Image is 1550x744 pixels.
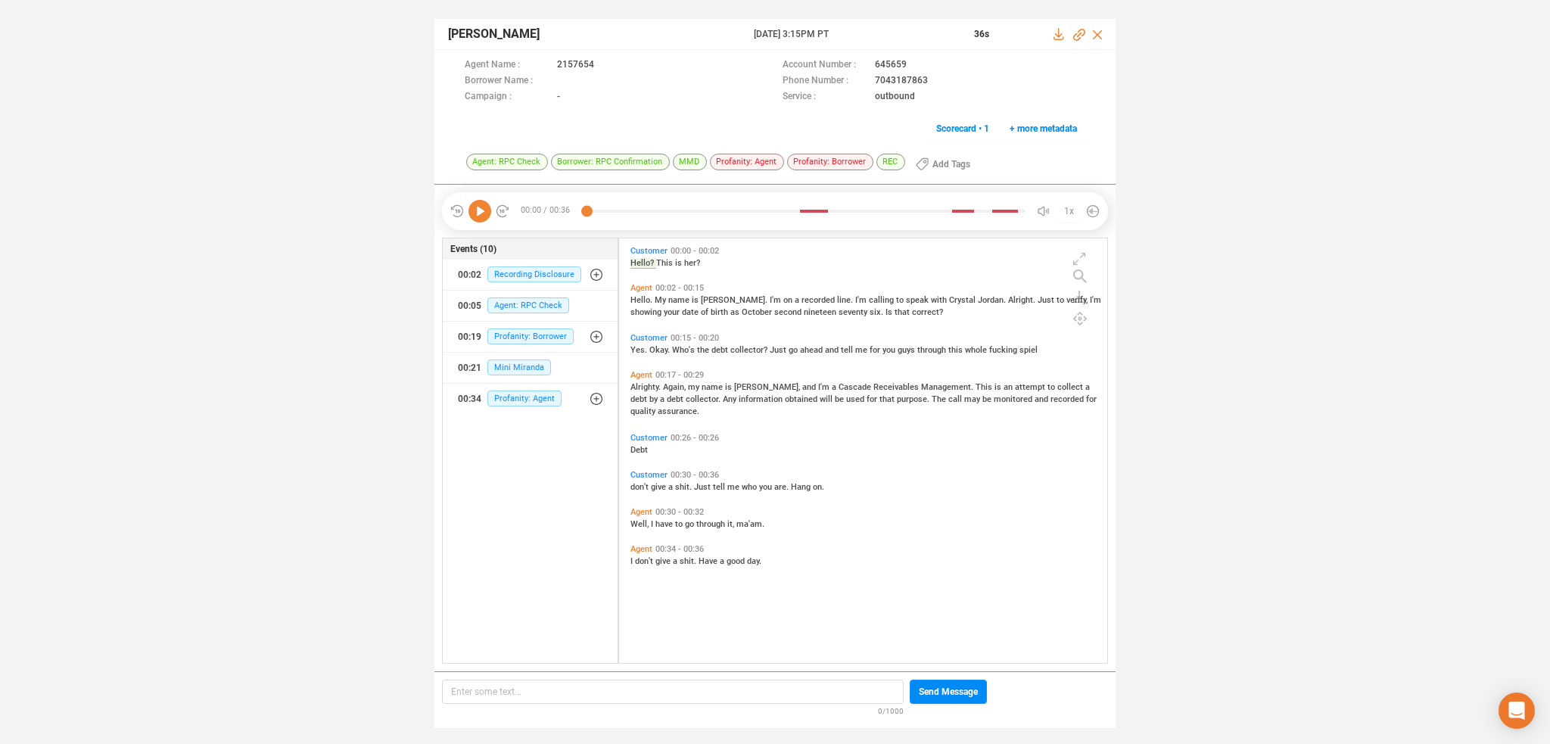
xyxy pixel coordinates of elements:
span: through [917,345,948,355]
span: Agent Name : [465,58,549,73]
span: speak [906,295,931,305]
span: as [730,307,742,317]
span: Any [723,394,739,404]
span: my [688,382,702,392]
span: and [1035,394,1050,404]
button: 00:05Agent: RPC Check [443,291,618,321]
span: Just [1038,295,1057,305]
span: 7043187863 [875,73,928,89]
span: Borrower Name : [465,73,549,89]
span: is [675,258,684,268]
span: Cascade [839,382,873,392]
span: with [931,295,949,305]
span: don't [630,482,651,492]
span: and [802,382,818,392]
span: My [655,295,668,305]
span: don't [635,556,655,566]
span: second [774,307,804,317]
span: give [651,482,668,492]
span: Customer [630,470,668,480]
span: recorded [1050,394,1086,404]
span: go [789,345,800,355]
span: October [742,307,774,317]
span: Profanity: Borrower [787,154,873,170]
span: Hello. [630,295,655,305]
span: is [994,382,1004,392]
span: Okay. [649,345,672,355]
span: Customer [630,433,668,443]
span: Scorecard • 1 [936,117,989,141]
span: + more metadata [1010,117,1077,141]
span: purpose. [897,394,932,404]
span: Who's [672,345,697,355]
span: correct? [912,307,943,317]
span: Hello? [630,258,656,269]
span: Jordan. [978,295,1008,305]
button: 00:19Profanity: Borrower [443,322,618,352]
span: outbound [875,89,915,105]
span: tell [841,345,855,355]
span: 00:15 - 00:20 [668,333,722,343]
span: name [668,295,692,305]
span: monitored [994,394,1035,404]
span: whole [965,345,989,355]
span: Mini Miranda [487,360,551,375]
span: Agent: RPC Check [487,297,569,313]
span: Account Number : [783,58,867,73]
button: 00:02Recording Disclosure [443,260,618,290]
span: Agent [630,507,652,517]
span: for [867,394,879,404]
span: 00:02 - 00:15 [652,283,707,293]
span: verify, [1066,295,1090,305]
span: a [1085,382,1090,392]
span: I'm [770,295,783,305]
span: date [682,307,701,317]
span: to [1057,295,1066,305]
span: Agent [630,370,652,380]
span: a [673,556,680,566]
span: shit. [675,482,694,492]
span: 00:34 - 00:36 [652,544,707,554]
span: birth [711,307,730,317]
button: Add Tags [907,152,979,176]
span: obtained [785,394,820,404]
button: Send Message [910,680,987,704]
div: 00:05 [458,294,481,318]
span: by [649,394,660,404]
span: on. [813,482,824,492]
span: me [727,482,742,492]
span: go [685,519,696,529]
span: Yes. [630,345,649,355]
button: + more metadata [1001,117,1085,141]
button: 00:34Profanity: Agent [443,384,618,414]
span: 00:00 / 00:36 [510,200,587,223]
span: MMD [673,154,707,170]
span: fucking [989,345,1019,355]
span: an [1004,382,1015,392]
span: I'm [855,295,869,305]
span: Borrower: RPC Confirmation [551,154,670,170]
span: 645659 [875,58,907,73]
span: Agent [630,544,652,554]
span: Again, [663,382,688,392]
span: 00:26 - 00:26 [668,433,722,443]
span: it, [727,519,736,529]
span: a [795,295,801,305]
span: and [825,345,841,355]
span: - [557,89,560,105]
span: Agent [630,283,652,293]
span: [DATE] 3:15PM PT [754,27,956,41]
span: is [725,382,734,392]
span: This [976,382,994,392]
span: you [882,345,898,355]
span: 00:17 - 00:29 [652,370,707,380]
span: information [739,394,785,404]
span: Well, [630,519,651,529]
span: ahead [800,345,825,355]
span: a [832,382,839,392]
span: spiel [1019,345,1038,355]
span: attempt [1015,382,1047,392]
span: Service : [783,89,867,105]
span: Profanity: Agent [487,391,562,406]
span: day. [747,556,761,566]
